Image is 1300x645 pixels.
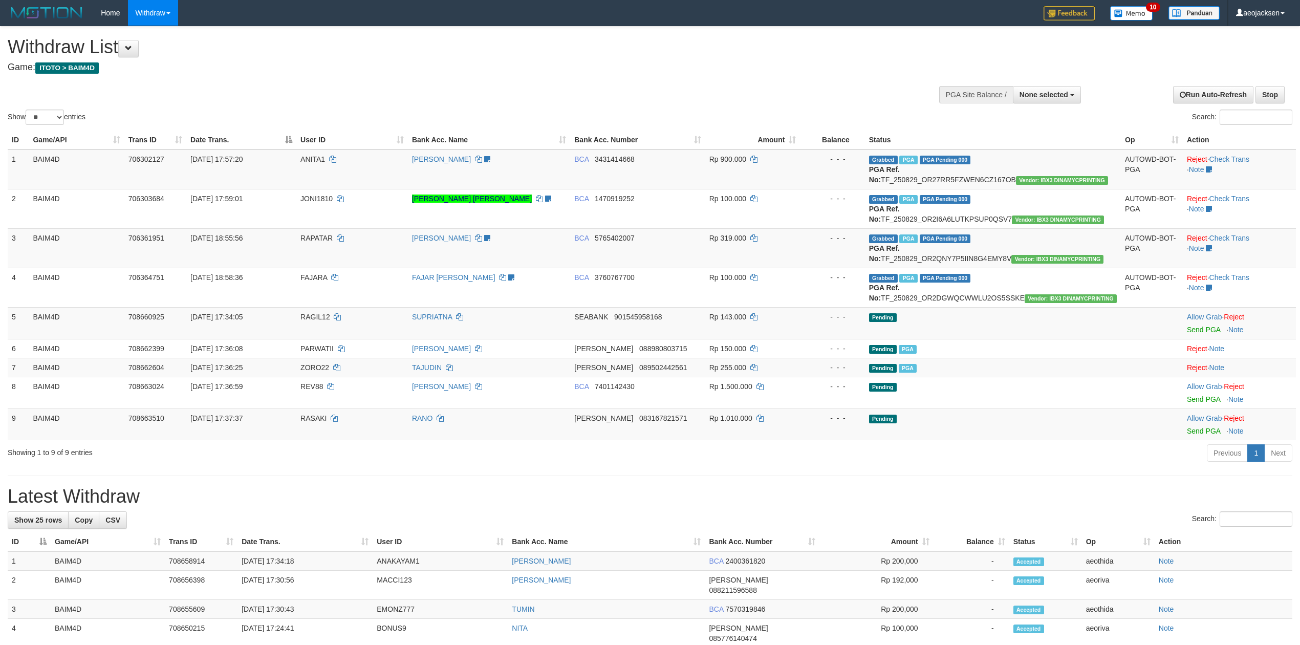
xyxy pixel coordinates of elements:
[128,234,164,242] span: 706361951
[865,189,1121,228] td: TF_250829_OR2I6A6LUTKPSUP0QSV7
[99,511,127,529] a: CSV
[237,600,373,619] td: [DATE] 17:30:43
[1121,149,1183,189] td: AUTOWD-BOT-PGA
[512,605,534,613] a: TUMIN
[412,345,471,353] a: [PERSON_NAME]
[819,551,934,571] td: Rp 200,000
[75,516,93,524] span: Copy
[899,195,917,204] span: Marked by aeoyuva
[1187,382,1224,391] span: ·
[128,382,164,391] span: 708663024
[29,228,124,268] td: BAIM4D
[300,382,323,391] span: REV88
[1082,600,1155,619] td: aeothida
[804,154,860,164] div: - - -
[804,312,860,322] div: - - -
[190,345,243,353] span: [DATE] 17:36:08
[412,195,532,203] a: [PERSON_NAME] [PERSON_NAME]
[1082,551,1155,571] td: aeothida
[128,195,164,203] span: 706303684
[804,343,860,354] div: - - -
[1192,110,1292,125] label: Search:
[408,131,570,149] th: Bank Acc. Name: activate to sort column ascending
[51,532,165,551] th: Game/API: activate to sort column ascending
[190,155,243,163] span: [DATE] 17:57:20
[8,551,51,571] td: 1
[412,382,471,391] a: [PERSON_NAME]
[35,62,99,74] span: ITOTO > BAIM4D
[300,414,327,422] span: RASAKI
[1187,382,1222,391] a: Allow Grab
[574,414,633,422] span: [PERSON_NAME]
[819,571,934,600] td: Rp 192,000
[1228,395,1244,403] a: Note
[51,600,165,619] td: BAIM4D
[1187,414,1222,422] a: Allow Grab
[300,234,333,242] span: RAPATAR
[29,358,124,377] td: BAIM4D
[1110,6,1153,20] img: Button%20Memo.svg
[1012,216,1104,224] span: Vendor URL: https://order2.1velocity.biz
[725,605,765,613] span: Copy 7570319846 to clipboard
[1183,377,1296,408] td: ·
[705,532,819,551] th: Bank Acc. Number: activate to sort column ascending
[869,345,897,354] span: Pending
[8,339,29,358] td: 6
[899,345,917,354] span: Marked by aeoriva
[1228,326,1244,334] a: Note
[920,195,971,204] span: PGA Pending
[1209,155,1250,163] a: Check Trans
[899,234,917,243] span: Marked by aeoyuva
[1189,284,1204,292] a: Note
[128,345,164,353] span: 708662399
[1159,557,1174,565] a: Note
[373,600,508,619] td: EMONZ777
[1013,625,1044,633] span: Accepted
[709,273,746,282] span: Rp 100.000
[186,131,296,149] th: Date Trans.: activate to sort column descending
[8,110,85,125] label: Show entries
[1220,110,1292,125] input: Search:
[595,195,635,203] span: Copy 1470919252 to clipboard
[1168,6,1220,20] img: panduan.png
[1189,205,1204,213] a: Note
[1187,345,1207,353] a: Reject
[8,5,85,20] img: MOTION_logo.png
[512,557,571,565] a: [PERSON_NAME]
[869,244,900,263] b: PGA Ref. No:
[1189,165,1204,174] a: Note
[190,195,243,203] span: [DATE] 17:59:01
[1183,307,1296,339] td: ·
[300,363,329,372] span: ZORO22
[1121,189,1183,228] td: AUTOWD-BOT-PGA
[1183,358,1296,377] td: ·
[26,110,64,125] select: Showentries
[800,131,864,149] th: Balance
[1013,576,1044,585] span: Accepted
[165,551,237,571] td: 708658914
[412,313,452,321] a: SUPRIATNA
[865,131,1121,149] th: Status
[124,131,186,149] th: Trans ID: activate to sort column ascending
[1187,195,1207,203] a: Reject
[190,234,243,242] span: [DATE] 18:55:56
[165,571,237,600] td: 708656398
[574,195,589,203] span: BCA
[1209,234,1250,242] a: Check Trans
[1159,576,1174,584] a: Note
[29,377,124,408] td: BAIM4D
[1159,605,1174,613] a: Note
[869,195,898,204] span: Grabbed
[8,571,51,600] td: 2
[373,551,508,571] td: ANAKAYAM1
[934,571,1009,600] td: -
[1121,131,1183,149] th: Op: activate to sort column ascending
[8,149,29,189] td: 1
[14,516,62,524] span: Show 25 rows
[8,408,29,440] td: 9
[190,363,243,372] span: [DATE] 17:36:25
[1207,444,1248,462] a: Previous
[899,364,917,373] span: Marked by aeoriva
[1247,444,1265,462] a: 1
[1183,131,1296,149] th: Action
